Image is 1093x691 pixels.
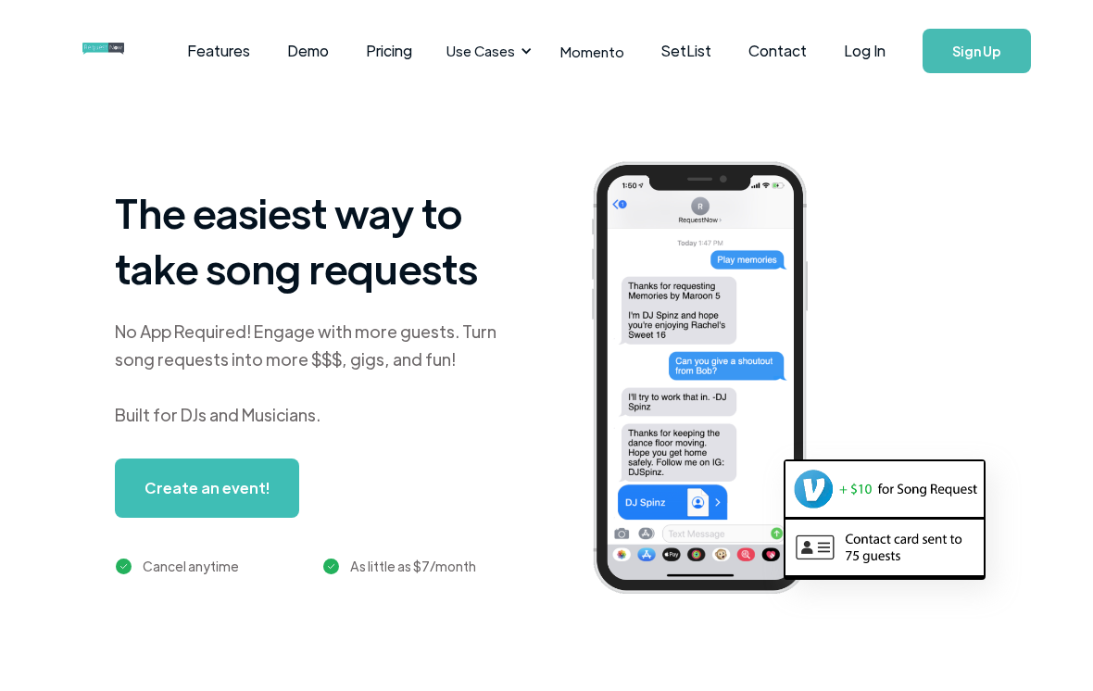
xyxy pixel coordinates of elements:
img: iphone screenshot [572,150,853,611]
a: Features [169,22,269,80]
img: requestnow logo [82,43,159,56]
div: Cancel anytime [143,555,239,577]
a: Demo [269,22,347,80]
a: Log In [825,19,904,83]
iframe: LiveChat chat widget [833,633,1093,691]
img: green checkmark [323,559,339,574]
a: Contact [730,22,825,80]
a: SetList [643,22,730,80]
a: Create an event! [115,459,299,518]
div: Use Cases [446,41,515,61]
img: contact card example [785,520,984,575]
img: green checkmark [116,559,132,574]
img: venmo screenshot [785,461,984,517]
a: Momento [542,24,643,79]
a: Pricing [347,22,431,80]
div: Use Cases [435,22,537,80]
a: Sign Up [923,29,1031,73]
div: As little as $7/month [350,555,476,577]
h1: The easiest way to take song requests [115,184,521,295]
a: home [82,32,122,69]
div: No App Required! Engage with more guests. Turn song requests into more $$$, gigs, and fun! Built ... [115,318,521,429]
